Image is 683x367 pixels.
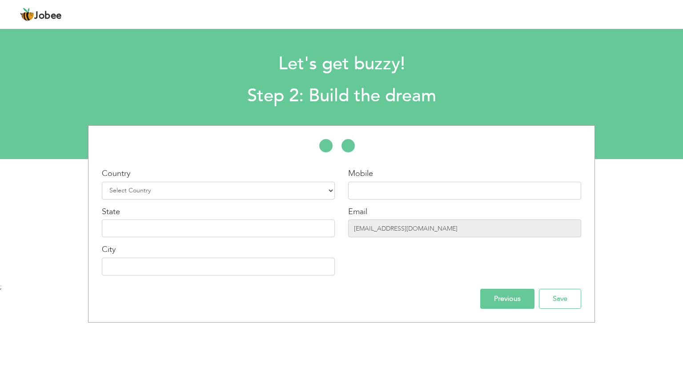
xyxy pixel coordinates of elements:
[539,289,581,309] input: Save
[102,168,130,180] label: Country
[34,11,62,21] span: Jobee
[348,168,373,180] label: Mobile
[480,289,534,309] input: Previous
[102,206,120,218] label: State
[20,8,34,22] img: jobee.io
[92,84,591,108] h2: Step 2: Build the dream
[102,244,116,255] label: City
[348,206,367,218] label: Email
[92,52,591,76] h1: Let's get buzzy!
